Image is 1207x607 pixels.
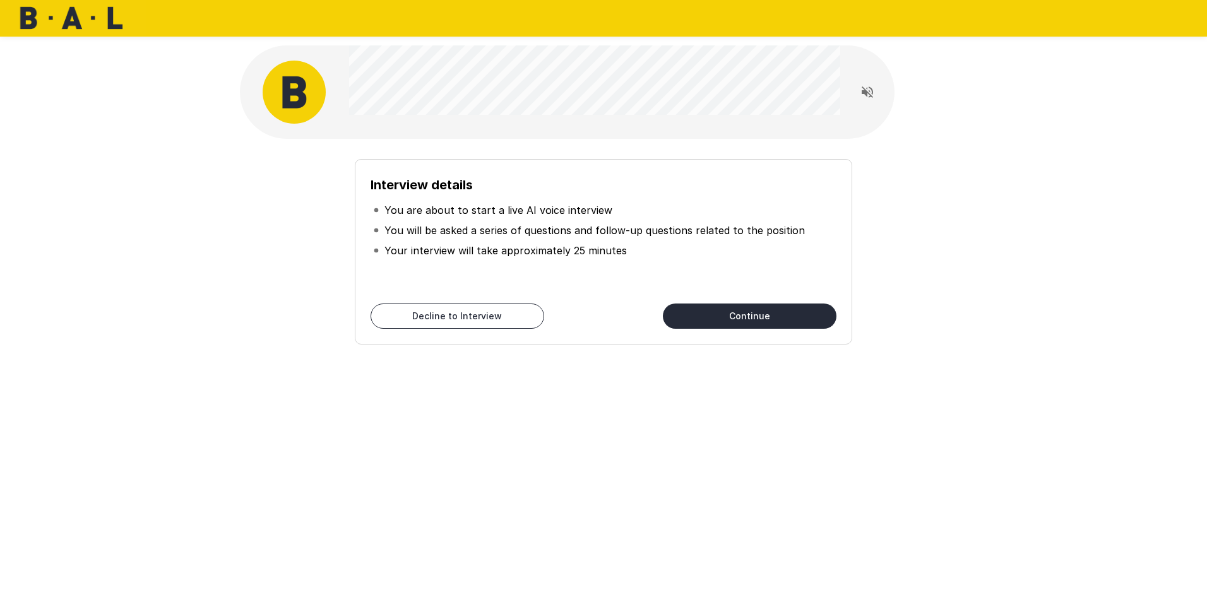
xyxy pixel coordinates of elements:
[855,80,880,105] button: Read questions aloud
[384,203,612,218] p: You are about to start a live AI voice interview
[371,177,473,192] b: Interview details
[384,223,805,238] p: You will be asked a series of questions and follow-up questions related to the position
[263,61,326,124] img: bal_avatar.png
[384,243,627,258] p: Your interview will take approximately 25 minutes
[371,303,544,329] button: Decline to Interview
[663,303,836,329] button: Continue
